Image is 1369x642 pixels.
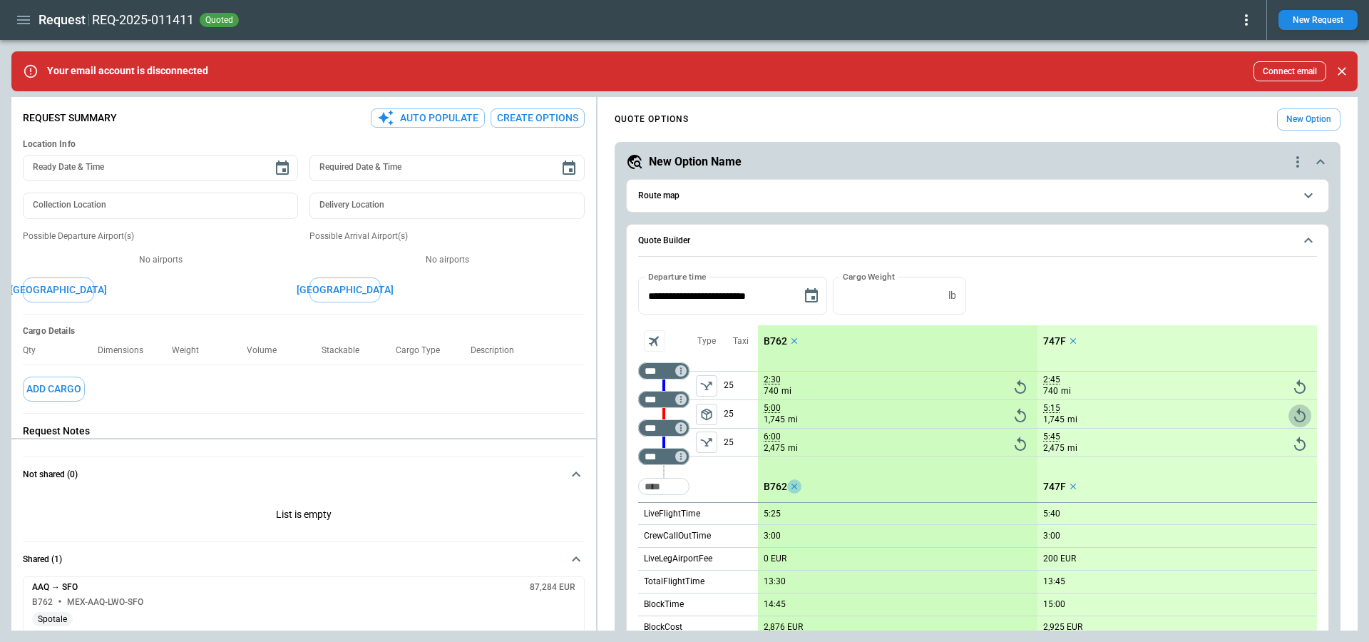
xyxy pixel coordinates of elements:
p: 25 [724,400,758,428]
div: dismiss [1332,56,1352,87]
p: Qty [23,345,47,356]
p: 5:15 [1043,403,1060,414]
p: mi [788,442,798,454]
p: 0 EUR [764,554,786,564]
p: List is empty [23,491,585,541]
h6: Location Info [23,139,585,150]
p: 5:45 [1043,432,1060,442]
p: No airports [309,254,585,266]
button: Choose date, selected date is Sep 25, 2025 [797,282,826,310]
span: Reset [1009,376,1032,399]
span: Type of sector [696,375,717,397]
button: Shared (1) [23,542,585,576]
span: Reset [1288,433,1311,456]
p: CrewCallOutTime [644,530,711,542]
p: Cargo Type [396,345,451,356]
h6: B762 [32,598,53,607]
p: No airports [23,254,298,266]
p: BlockTime [644,598,684,611]
button: Route map [638,180,1317,212]
span: Aircraft selection [644,330,665,352]
p: 3:00 [1043,531,1060,541]
p: mi [1067,442,1077,454]
p: 2:30 [764,374,781,385]
h4: QUOTE OPTIONS [615,116,689,123]
p: 1,745 [1043,414,1065,426]
p: Stackable [322,345,371,356]
span: Reset [1288,376,1311,399]
p: mi [788,414,798,426]
span: Spotale [32,614,73,625]
button: [GEOGRAPHIC_DATA] [309,277,381,302]
button: Choose date [268,154,297,183]
p: Type [697,335,716,347]
p: Request Notes [23,425,585,437]
div: Too short [638,391,689,408]
h6: AAQ → SFO [32,583,78,592]
span: Reset [1288,404,1311,427]
p: mi [1061,385,1071,397]
h6: Route map [638,191,680,200]
button: [GEOGRAPHIC_DATA] [23,277,94,302]
p: mi [1067,414,1077,426]
button: Quote Builder [638,225,1317,258]
p: 6:00 [764,432,781,442]
p: 2:45 [1043,374,1060,385]
p: 747F [1043,335,1066,347]
h6: Cargo Details [23,326,585,337]
p: 14:45 [764,599,786,610]
div: Not found [638,362,689,379]
p: Request Summary [23,112,117,124]
button: Add Cargo [23,377,85,402]
p: 740 [1043,385,1058,397]
button: Auto Populate [371,108,485,128]
p: 5:25 [764,509,781,519]
p: Volume [247,345,288,356]
span: Type of sector [696,432,717,453]
div: Too short [638,419,689,437]
p: Possible Departure Airport(s) [23,230,298,243]
button: Create Options [491,108,585,128]
div: quote-option-actions [1289,153,1306,170]
h2: REQ-2025-011411 [92,11,194,29]
p: 2,925 EUR [1043,622,1082,633]
button: Close [1332,61,1352,81]
span: Reset [1009,404,1032,427]
p: LiveFlightTime [644,508,700,520]
span: Reset [1009,433,1032,456]
p: Description [471,345,525,356]
button: New Request [1278,10,1358,30]
button: Not shared (0) [23,457,585,491]
p: 2,475 [764,442,785,454]
p: TotalFlightTime [644,576,704,588]
p: Your email account is disconnected [47,65,208,77]
p: Possible Arrival Airport(s) [309,230,585,243]
span: quoted [202,15,236,25]
h6: Shared (1) [23,555,62,564]
p: 25 [724,372,758,399]
button: left aligned [696,375,717,397]
div: Too short [638,448,689,465]
h1: Request [39,11,86,29]
p: 15:00 [1043,599,1065,610]
p: Dimensions [98,345,155,356]
button: Choose date [555,154,583,183]
h6: Not shared (0) [23,470,78,479]
p: LiveLegAirportFee [644,553,712,565]
button: New Option Namequote-option-actions [626,153,1329,170]
p: Weight [172,345,210,356]
p: B762 [764,335,787,347]
span: package_2 [699,407,714,422]
p: BlockCost [644,621,682,633]
p: B762 [764,481,787,493]
p: 5:00 [764,403,781,414]
p: 5:40 [1043,509,1060,519]
p: 3:00 [764,531,781,541]
p: 1,745 [764,414,785,426]
h6: MEX-AAQ-LWO-SFO [67,598,143,607]
p: Taxi [733,335,749,347]
p: 740 [764,385,779,397]
p: 13:30 [764,576,786,587]
span: Type of sector [696,404,717,425]
p: 747F [1043,481,1066,493]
